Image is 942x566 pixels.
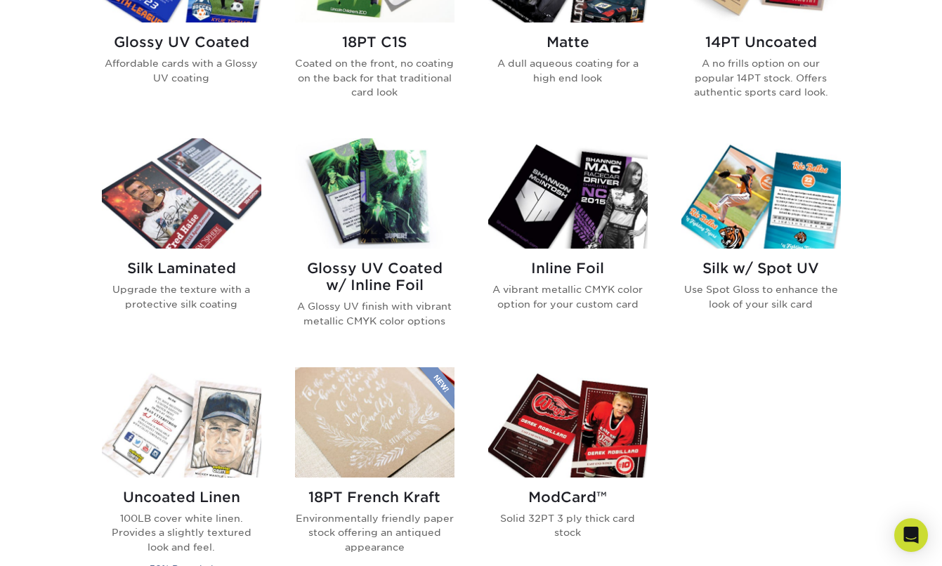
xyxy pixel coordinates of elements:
h2: Silk Laminated [102,260,261,277]
a: Glossy UV Coated w/ Inline Foil Trading Cards Glossy UV Coated w/ Inline Foil A Glossy UV finish ... [295,138,454,350]
img: Silk Laminated Trading Cards [102,138,261,249]
h2: Uncoated Linen [102,489,261,506]
img: 18PT French Kraft Trading Cards [295,367,454,478]
img: Silk w/ Spot UV Trading Cards [681,138,841,249]
a: Silk w/ Spot UV Trading Cards Silk w/ Spot UV Use Spot Gloss to enhance the look of your silk card [681,138,841,350]
p: Upgrade the texture with a protective silk coating [102,282,261,311]
p: Coated on the front, no coating on the back for that traditional card look [295,56,454,99]
h2: Matte [488,34,648,51]
a: Inline Foil Trading Cards Inline Foil A vibrant metallic CMYK color option for your custom card [488,138,648,350]
p: 100LB cover white linen. Provides a slightly textured look and feel. [102,511,261,554]
p: A no frills option on our popular 14PT stock. Offers authentic sports card look. [681,56,841,99]
img: Uncoated Linen Trading Cards [102,367,261,478]
h2: 18PT C1S [295,34,454,51]
h2: Glossy UV Coated w/ Inline Foil [295,260,454,294]
p: Solid 32PT 3 ply thick card stock [488,511,648,540]
p: Affordable cards with a Glossy UV coating [102,56,261,85]
a: Silk Laminated Trading Cards Silk Laminated Upgrade the texture with a protective silk coating [102,138,261,350]
img: New Product [419,367,454,409]
p: A vibrant metallic CMYK color option for your custom card [488,282,648,311]
p: Use Spot Gloss to enhance the look of your silk card [681,282,841,311]
p: A Glossy UV finish with vibrant metallic CMYK color options [295,299,454,328]
img: Glossy UV Coated w/ Inline Foil Trading Cards [295,138,454,249]
h2: ModCard™ [488,489,648,506]
h2: Inline Foil [488,260,648,277]
img: Inline Foil Trading Cards [488,138,648,249]
img: ModCard™ Trading Cards [488,367,648,478]
p: Environmentally friendly paper stock offering an antiqued appearance [295,511,454,554]
p: A dull aqueous coating for a high end look [488,56,648,85]
h2: Glossy UV Coated [102,34,261,51]
div: Open Intercom Messenger [894,518,928,552]
h2: Silk w/ Spot UV [681,260,841,277]
h2: 14PT Uncoated [681,34,841,51]
h2: 18PT French Kraft [295,489,454,506]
